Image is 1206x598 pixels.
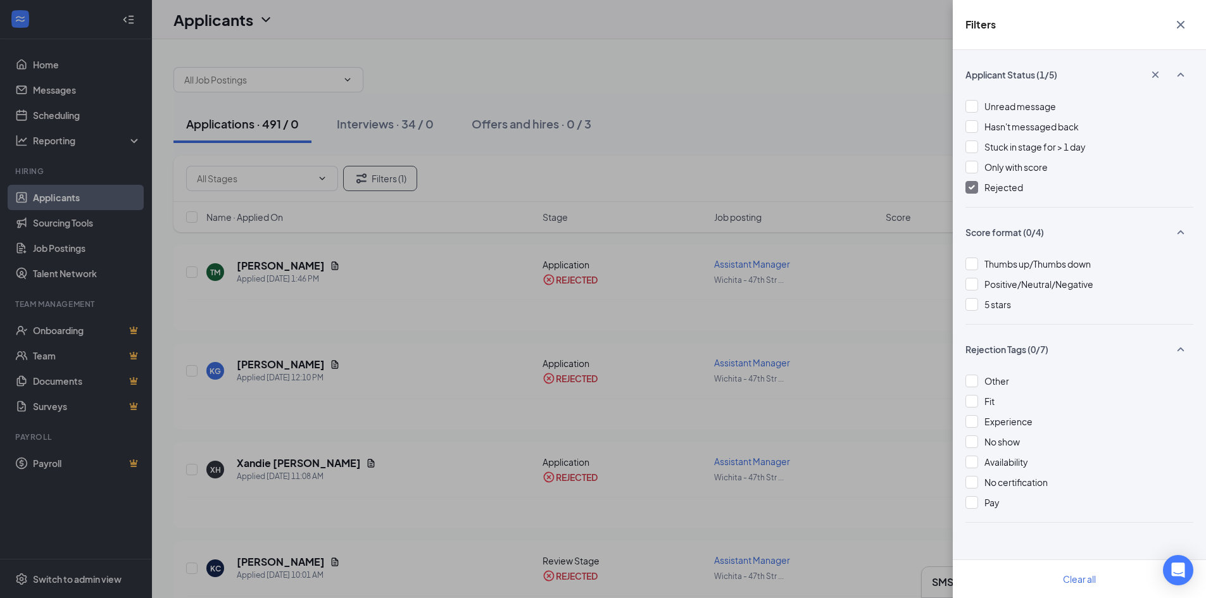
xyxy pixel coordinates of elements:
[984,375,1009,387] span: Other
[984,161,1048,173] span: Only with score
[984,258,1091,270] span: Thumbs up/Thumbs down
[1168,337,1193,361] button: SmallChevronUp
[1173,67,1188,82] svg: SmallChevronUp
[1168,63,1193,87] button: SmallChevronUp
[984,416,1033,427] span: Experience
[1163,555,1193,585] div: Open Intercom Messenger
[984,497,1000,508] span: Pay
[1168,220,1193,244] button: SmallChevronUp
[1173,342,1188,357] svg: SmallChevronUp
[969,185,975,190] img: checkbox
[984,121,1079,132] span: Hasn't messaged back
[984,182,1023,193] span: Rejected
[1168,13,1193,37] button: Cross
[1173,225,1188,240] svg: SmallChevronUp
[984,396,995,407] span: Fit
[965,343,1048,356] span: Rejection Tags (0/7)
[965,226,1044,239] span: Score format (0/4)
[984,477,1048,488] span: No certification
[1173,17,1188,32] svg: Cross
[984,456,1028,468] span: Availability
[965,68,1057,81] span: Applicant Status (1/5)
[1143,64,1168,85] button: Cross
[1048,566,1111,592] button: Clear all
[1149,68,1162,81] svg: Cross
[984,278,1093,290] span: Positive/Neutral/Negative
[984,299,1011,310] span: 5 stars
[984,101,1056,112] span: Unread message
[984,141,1086,153] span: Stuck in stage for > 1 day
[965,18,996,32] h5: Filters
[984,436,1020,447] span: No show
